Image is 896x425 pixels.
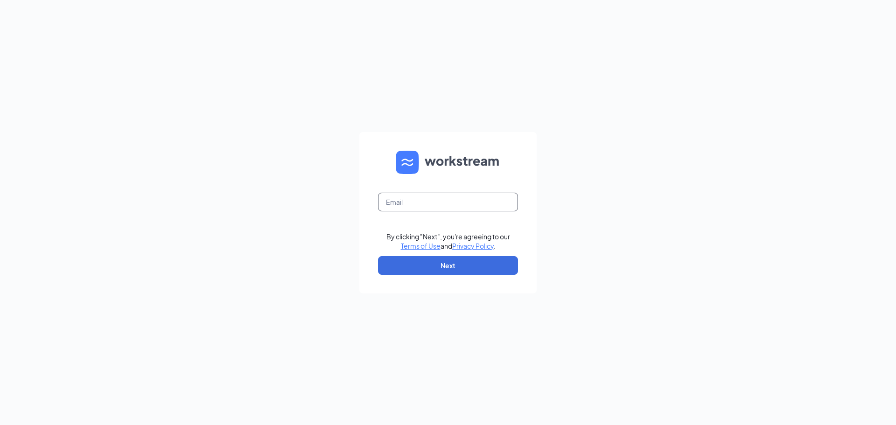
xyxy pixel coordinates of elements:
[452,242,494,250] a: Privacy Policy
[386,232,510,251] div: By clicking "Next", you're agreeing to our and .
[378,256,518,275] button: Next
[378,193,518,211] input: Email
[396,151,500,174] img: WS logo and Workstream text
[401,242,441,250] a: Terms of Use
